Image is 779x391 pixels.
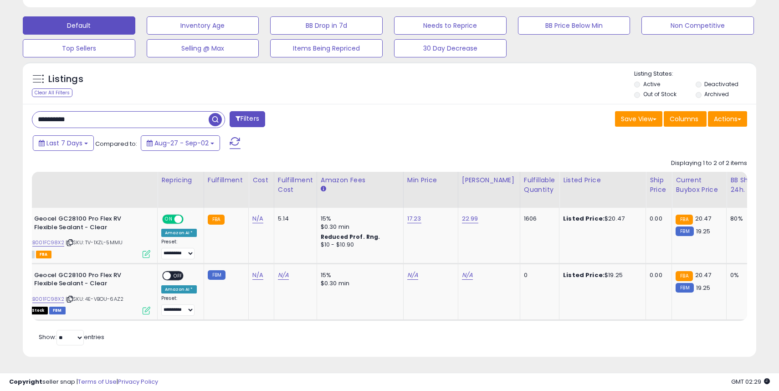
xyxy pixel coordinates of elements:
p: Listing States: [634,70,756,78]
button: Inventory Age [147,16,259,35]
span: ON [163,216,174,223]
button: Non Competitive [641,16,754,35]
span: 2025-09-10 02:29 GMT [731,377,770,386]
span: 19.25 [696,283,711,292]
span: | SKU: TV-1XZL-5MMU [66,239,123,246]
div: $20.47 [563,215,639,223]
span: FBA [36,251,51,258]
a: Terms of Use [78,377,117,386]
b: Reduced Prof. Rng. [321,233,380,241]
a: 22.99 [462,214,478,223]
div: $10 - $10.90 [321,241,396,249]
div: Ship Price [650,175,668,195]
span: Aug-27 - Sep-02 [154,139,209,148]
div: 0 [524,271,552,279]
div: 0% [730,271,760,279]
b: Listed Price: [563,214,605,223]
button: Selling @ Max [147,39,259,57]
span: Compared to: [95,139,137,148]
div: 80% [730,215,760,223]
div: $19.25 [563,271,639,279]
small: FBM [676,283,693,293]
div: Clear All Filters [32,88,72,97]
a: 17.23 [407,214,421,223]
div: Fulfillable Quantity [524,175,555,195]
strong: Copyright [9,377,42,386]
label: Out of Stock [643,90,676,98]
button: Actions [708,111,747,127]
span: Columns [670,114,698,123]
button: Default [23,16,135,35]
div: Amazon AI * [161,229,197,237]
button: Filters [230,111,265,127]
div: 1606 [524,215,552,223]
div: Listed Price [563,175,642,185]
button: BB Price Below Min [518,16,630,35]
span: Show: entries [39,333,104,341]
div: 0.00 [650,271,665,279]
label: Archived [704,90,729,98]
div: [PERSON_NAME] [462,175,516,185]
div: seller snap | | [9,378,158,386]
a: B001FC98X2 [32,295,64,303]
label: Active [643,80,660,88]
span: 20.47 [695,271,712,279]
a: Privacy Policy [118,377,158,386]
a: N/A [462,271,473,280]
span: Last 7 Days [46,139,82,148]
button: Needs to Reprice [394,16,507,35]
div: Repricing [161,175,200,185]
div: 15% [321,215,396,223]
div: Cost [252,175,270,185]
label: Deactivated [704,80,738,88]
div: $0.30 min [321,223,396,231]
small: FBA [676,271,692,281]
a: N/A [278,271,289,280]
div: Preset: [161,295,197,316]
div: 15% [321,271,396,279]
b: Geocel GC28100 Pro Flex RV Flexible Sealant - Clear [34,271,145,290]
button: Items Being Repriced [270,39,383,57]
div: $0.30 min [321,279,396,288]
small: FBM [676,226,693,236]
div: Amazon Fees [321,175,400,185]
div: Fulfillment [208,175,245,185]
a: N/A [252,271,263,280]
div: Displaying 1 to 2 of 2 items [671,159,747,168]
b: Geocel GC28100 Pro Flex RV Flexible Sealant - Clear [34,215,145,234]
a: N/A [407,271,418,280]
small: FBA [676,215,692,225]
div: Amazon AI * [161,285,197,293]
b: Listed Price: [563,271,605,279]
div: Preset: [161,239,197,259]
button: Aug-27 - Sep-02 [141,135,220,151]
button: Last 7 Days [33,135,94,151]
span: 19.25 [696,227,711,236]
div: Fulfillment Cost [278,175,313,195]
div: ASIN: [14,271,150,314]
div: Title [11,175,154,185]
button: Save View [615,111,662,127]
div: 5.14 [278,215,310,223]
button: Top Sellers [23,39,135,57]
span: | SKU: 4E-VBOU-6AZ2 [66,295,123,303]
span: 20.47 [695,214,712,223]
div: Current Buybox Price [676,175,723,195]
small: FBM [208,270,225,280]
div: 0.00 [650,215,665,223]
small: FBA [208,215,225,225]
a: B001FC98X2 [32,239,64,247]
div: Min Price [407,175,454,185]
small: Amazon Fees. [321,185,326,193]
span: OFF [171,272,185,279]
button: 30 Day Decrease [394,39,507,57]
div: BB Share 24h. [730,175,764,195]
span: FBM [49,307,66,314]
button: BB Drop in 7d [270,16,383,35]
a: N/A [252,214,263,223]
h5: Listings [48,73,83,86]
span: OFF [182,216,197,223]
div: ASIN: [14,215,150,257]
button: Columns [664,111,707,127]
